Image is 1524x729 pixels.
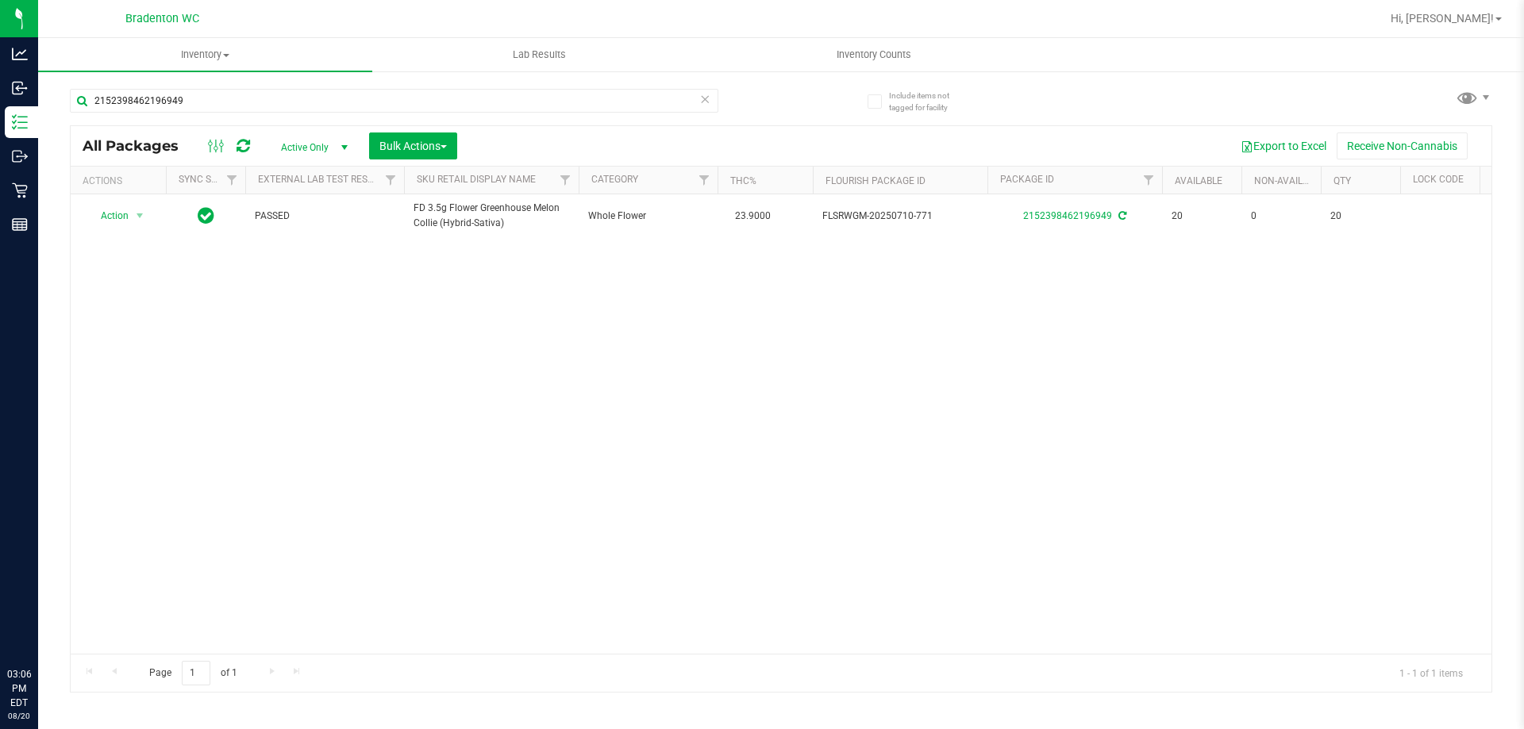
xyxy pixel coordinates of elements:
a: External Lab Test Result [258,174,383,185]
p: 08/20 [7,710,31,722]
a: Filter [552,167,579,194]
a: Inventory [38,38,372,71]
iframe: Resource center [16,602,63,650]
a: Filter [378,167,404,194]
button: Export to Excel [1230,132,1337,159]
button: Receive Non-Cannabis [1337,132,1468,159]
span: Hi, [PERSON_NAME]! [1391,12,1494,25]
p: 03:06 PM EDT [7,667,31,710]
a: THC% [730,175,756,186]
span: 0 [1251,209,1311,224]
a: Lock Code [1413,174,1464,185]
inline-svg: Analytics [12,46,28,62]
inline-svg: Retail [12,182,28,198]
span: Lab Results [491,48,587,62]
inline-svg: Inventory [12,114,28,130]
a: Filter [1136,167,1162,194]
span: Bulk Actions [379,140,447,152]
span: Include items not tagged for facility [889,90,968,113]
span: 20 [1330,209,1391,224]
span: All Packages [83,137,194,155]
span: 23.9000 [727,205,779,228]
button: Bulk Actions [369,132,457,159]
span: Action [87,205,129,227]
inline-svg: Reports [12,217,28,232]
inline-svg: Inbound [12,80,28,96]
span: In Sync [198,205,214,227]
span: Page of 1 [136,661,250,685]
span: PASSED [255,209,394,224]
a: Filter [691,167,718,194]
a: Filter [219,167,245,194]
input: Search Package ID, Item Name, SKU, Lot or Part Number... [70,89,718,113]
inline-svg: Outbound [12,148,28,164]
span: 1 - 1 of 1 items [1387,661,1476,685]
a: 2152398462196949 [1023,210,1112,221]
span: Bradenton WC [125,12,199,25]
a: Sku Retail Display Name [417,174,536,185]
a: Sync Status [179,174,240,185]
span: Whole Flower [588,209,708,224]
a: Package ID [1000,174,1054,185]
a: Inventory Counts [706,38,1041,71]
a: Category [591,174,638,185]
a: Qty [1333,175,1351,186]
span: FD 3.5g Flower Greenhouse Melon Collie (Hybrid-Sativa) [414,201,569,231]
span: 20 [1172,209,1232,224]
span: select [130,205,150,227]
span: FLSRWGM-20250710-771 [822,209,978,224]
span: Inventory [38,48,372,62]
span: Sync from Compliance System [1116,210,1126,221]
div: Actions [83,175,160,186]
input: 1 [182,661,210,685]
a: Lab Results [372,38,706,71]
a: Flourish Package ID [825,175,926,186]
a: Non-Available [1254,175,1325,186]
span: Inventory Counts [815,48,933,62]
a: Available [1175,175,1222,186]
span: Clear [699,89,710,109]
